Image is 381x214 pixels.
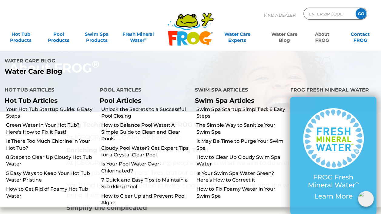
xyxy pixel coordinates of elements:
[307,28,337,40] a: AboutFROG
[269,28,299,40] a: Water CareBlog
[6,170,95,184] a: 5 Easy Ways to Keep Your Hot Tub Water Pristine
[6,154,95,168] a: 8 Steps to Clear Up Cloudy Hot Tub Water
[144,37,147,41] sup: ∞
[6,138,95,152] a: Is There Too Much Chlorine in Your Hot Tub?
[195,85,281,97] h4: Swim Spa Articles
[302,108,364,203] a: FROG Fresh Mineral Water∞ Learn More
[355,180,359,186] sup: ∞
[6,28,35,40] a: Hot TubProducts
[196,106,286,120] a: Swim Spa Startup Simplified: 6 Easy Steps
[358,191,374,207] img: openIcon
[6,186,95,199] a: How to Get Rid of Foamy Hot Tub Water
[356,8,366,19] input: GO
[196,122,286,135] a: The Simple Way to Sanitize Your Swim Spa
[196,186,286,199] a: How to Fix Foamy Water in Your Swim Spa
[100,85,186,97] h4: Pool Articles
[101,161,190,174] a: Is Your Pool Water Over-Chlorinated?
[101,145,190,159] a: Cloudy Pool Water? Get Expert Tips for a Crystal Clear Pool
[101,106,190,120] a: Unlock the Secrets to a Successful Pool Closing
[195,97,254,104] a: Swim Spa Articles
[101,177,190,190] a: 7 Quick and Easy Tips to Maintain a Sparkling Pool
[196,170,286,184] a: Is Your Swim Spa Water Green? Here's How to Correct it
[82,28,111,40] a: Swim SpaProducts
[5,55,186,68] h4: Water Care Blog
[213,28,261,40] a: Water CareExperts
[66,204,147,211] strong: Simplify the complicated
[101,193,190,206] a: How to Clear Up and Prevent Pool Algae
[302,173,364,189] p: FROG Fresh Mineral Water
[5,85,91,97] h4: Hot Tub Articles
[302,192,364,200] p: Learn More
[44,28,73,40] a: PoolProducts
[346,28,375,40] a: ContactFROG
[6,106,95,120] a: Your Hot Tub Startup Guide: 6 Easy Steps
[290,85,376,97] h4: FROG Fresh Mineral Water
[101,122,190,142] a: How to Balance Pool Water: A Simple Guide to Clean and Clear Pools
[120,28,157,40] a: Fresh MineralWater∞
[308,9,349,18] input: Zip Code Form
[264,8,296,23] p: Find A Dealer
[6,122,95,135] a: Green Water in Your Hot Tub? Here's How to Fix it Fast!
[196,138,286,152] a: It May Be Time to Purge Your Swim Spa
[5,68,186,75] p: Water Care Blog
[100,97,141,104] a: Pool Articles
[5,97,58,104] a: Hot Tub Articles
[196,154,286,168] a: How to Clear Up Cloudy Swim Spa Water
